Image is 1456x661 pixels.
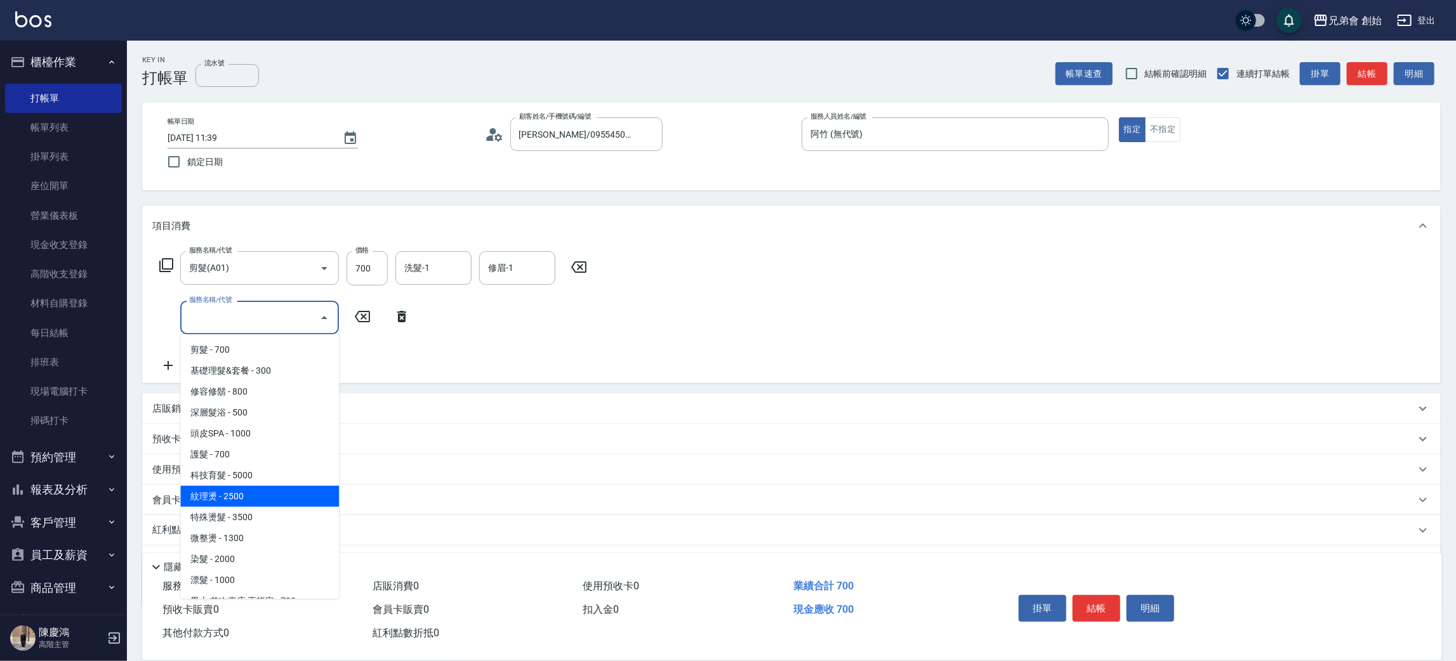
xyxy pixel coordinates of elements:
label: 價格 [355,245,369,255]
img: Logo [15,11,51,27]
button: 商品管理 [5,572,122,605]
p: 項目消費 [152,219,190,233]
label: 服務人員姓名/編號 [811,112,866,121]
span: 使用預收卡 0 [583,580,640,592]
p: 隱藏業績明細 [164,561,221,574]
a: 掛單列表 [5,142,122,171]
div: 紅利點數剩餘點數: 0 [142,515,1441,546]
span: 其他付款方式 0 [162,627,229,639]
label: 服務名稱/代號 [189,295,232,304]
p: 使用預收卡 [152,463,200,476]
a: 帳單列表 [5,113,122,142]
button: 掛單 [1019,595,1066,622]
button: 報表及分析 [5,473,122,506]
span: 漂髮 - 1000 [180,570,339,591]
span: 特殊燙髮 - 3500 [180,507,339,528]
button: 兄弟會 創始 [1308,8,1387,34]
span: 修容修鬍 - 800 [180,381,339,402]
div: 兄弟會 創始 [1328,13,1382,29]
a: 每日結帳 [5,318,122,348]
button: save [1276,8,1302,33]
button: 結帳 [1347,62,1387,86]
div: 會員卡銷售 [142,485,1441,515]
div: 項目消費 [142,206,1441,246]
span: 男士 首次來店 不指定 - 700 [180,591,339,612]
span: 剪髮 - 700 [180,339,339,360]
span: 預收卡販賣 0 [162,603,219,615]
span: 業績合計 700 [793,580,854,592]
span: 微整燙 - 1300 [180,528,339,549]
button: 明細 [1394,62,1434,86]
div: 使用預收卡 [142,454,1441,485]
h3: 打帳單 [142,69,188,87]
button: 掛單 [1300,62,1340,86]
img: Person [10,625,36,651]
label: 顧客姓名/手機號碼/編號 [519,112,592,121]
button: 帳單速查 [1056,62,1113,86]
h5: 陳慶鴻 [39,626,103,639]
p: 預收卡販賣 [152,433,200,446]
span: 深層髮浴 - 500 [180,402,339,423]
a: 打帳單 [5,84,122,113]
span: 紋理燙 - 2500 [180,486,339,507]
a: 掃碼打卡 [5,406,122,435]
button: Close [314,308,334,328]
span: 基礎理髮&套餐 - 300 [180,360,339,381]
a: 營業儀表板 [5,201,122,230]
button: 客戶管理 [5,506,122,539]
a: 排班表 [5,348,122,377]
button: 行銷工具 [5,604,122,637]
button: 指定 [1119,117,1146,142]
div: 預收卡販賣 [142,424,1441,454]
button: 櫃檯作業 [5,46,122,79]
span: 紅利點數折抵 0 [373,627,439,639]
span: 服務消費 700 [162,580,220,592]
span: 鎖定日期 [187,155,223,169]
p: 紅利點數 [152,523,228,537]
button: 員工及薪資 [5,539,122,572]
input: YYYY/MM/DD hh:mm [168,128,330,148]
p: 會員卡銷售 [152,494,200,507]
span: 連續打單結帳 [1236,67,1290,81]
span: 店販消費 0 [373,580,419,592]
span: 頭皮SPA - 1000 [180,423,339,444]
p: 店販銷售 [152,402,190,416]
button: 預約管理 [5,441,122,474]
label: 流水號 [204,58,224,68]
span: 會員卡販賣 0 [373,603,429,615]
a: 材料自購登錄 [5,289,122,318]
span: 結帳前確認明細 [1145,67,1207,81]
a: 現金收支登錄 [5,230,122,259]
button: 登出 [1392,9,1441,32]
div: 店販銷售 [142,393,1441,424]
label: 服務名稱/代號 [189,245,232,255]
span: 護髮 - 700 [180,444,339,465]
button: Open [314,258,334,278]
span: 現金應收 700 [793,603,854,615]
span: 扣入金 0 [583,603,619,615]
label: 帳單日期 [168,117,194,126]
div: 其他付款方式入金可用餘額: 0 [142,546,1441,576]
h2: Key In [142,56,188,64]
a: 座位開單 [5,171,122,200]
button: 結帳 [1073,595,1120,622]
span: 染髮 - 2000 [180,549,339,570]
a: 現場電腦打卡 [5,377,122,406]
a: 高階收支登錄 [5,259,122,289]
button: 明細 [1127,595,1174,622]
button: Choose date, selected date is 2025-08-10 [335,123,366,154]
button: 不指定 [1145,117,1181,142]
p: 高階主管 [39,639,103,650]
span: 科技育髮 - 5000 [180,465,339,486]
